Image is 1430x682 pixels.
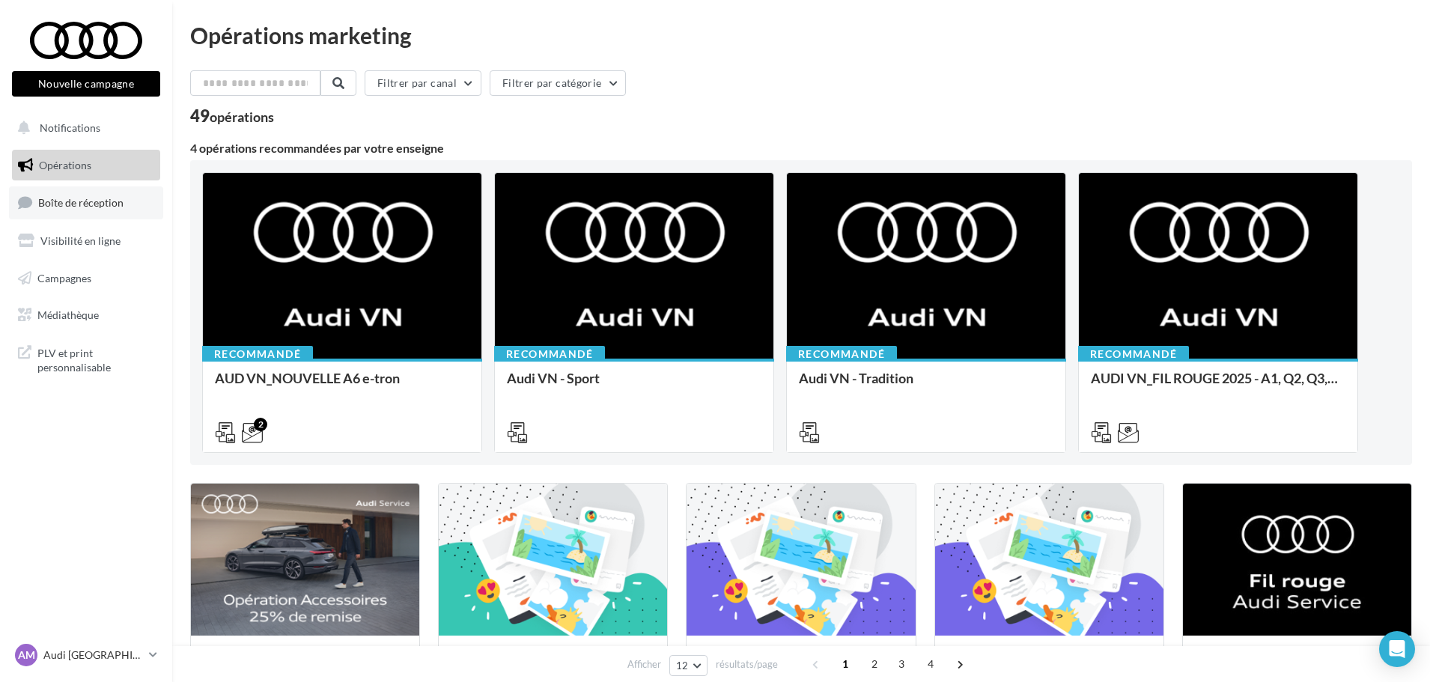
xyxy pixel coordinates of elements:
div: 4 opérations recommandées par votre enseigne [190,142,1412,154]
a: Campagnes [9,263,163,294]
span: Boîte de réception [38,196,124,209]
span: 3 [889,652,913,676]
div: AUD VN_NOUVELLE A6 e-tron [215,371,469,401]
span: Médiathèque [37,308,99,321]
span: 4 [919,652,943,676]
a: Boîte de réception [9,186,163,219]
div: Recommandé [1078,346,1189,362]
div: Open Intercom Messenger [1379,631,1415,667]
button: Filtrer par catégorie [490,70,626,96]
div: Recommandé [786,346,897,362]
span: PLV et print personnalisable [37,343,154,375]
span: résultats/page [716,657,778,672]
span: 1 [833,652,857,676]
span: Visibilité en ligne [40,234,121,247]
span: Opérations [39,159,91,171]
span: Campagnes [37,271,91,284]
div: Recommandé [202,346,313,362]
button: Filtrer par canal [365,70,481,96]
a: PLV et print personnalisable [9,337,163,381]
div: 49 [190,108,274,124]
div: AUDI VN_FIL ROUGE 2025 - A1, Q2, Q3, Q5 et Q4 e-tron [1091,371,1345,401]
button: Notifications [9,112,157,144]
div: Audi VN - Tradition [799,371,1053,401]
div: opérations [210,110,274,124]
a: Opérations [9,150,163,181]
a: AM Audi [GEOGRAPHIC_DATA] [12,641,160,669]
div: 2 [254,418,267,431]
span: Notifications [40,121,100,134]
div: Opérations marketing [190,24,1412,46]
span: 12 [676,660,689,672]
span: AM [18,648,35,663]
a: Médiathèque [9,299,163,331]
button: 12 [669,655,708,676]
span: Afficher [627,657,661,672]
button: Nouvelle campagne [12,71,160,97]
div: Recommandé [494,346,605,362]
a: Visibilité en ligne [9,225,163,257]
div: Audi VN - Sport [507,371,761,401]
p: Audi [GEOGRAPHIC_DATA] [43,648,143,663]
span: 2 [862,652,886,676]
